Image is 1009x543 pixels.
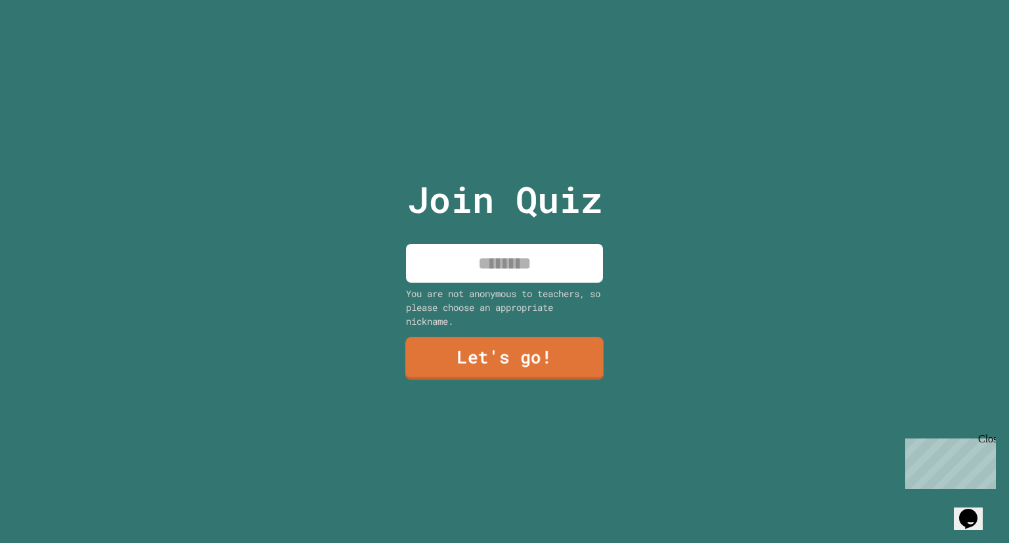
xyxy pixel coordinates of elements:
[954,490,996,530] iframe: chat widget
[407,172,602,227] p: Join Quiz
[900,433,996,489] iframe: chat widget
[405,337,604,380] a: Let's go!
[5,5,91,83] div: Chat with us now!Close
[406,287,603,328] div: You are not anonymous to teachers, so please choose an appropriate nickname.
